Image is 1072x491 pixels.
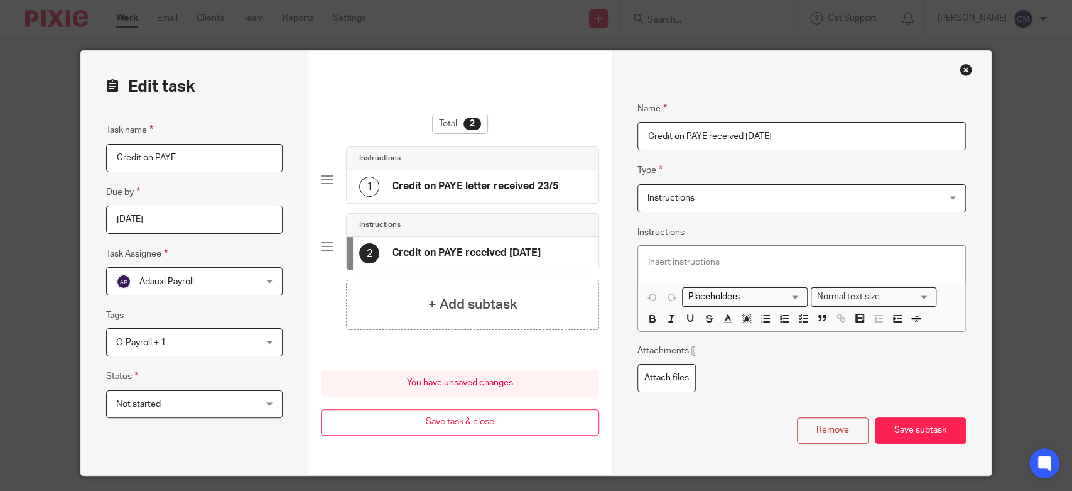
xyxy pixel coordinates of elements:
button: Save task & close [321,409,599,436]
label: Instructions [637,226,685,239]
label: Tags [106,309,124,322]
div: Placeholders [682,287,808,307]
div: 2 [359,243,379,263]
h4: Credit on PAYE received [DATE] [392,246,541,260]
label: Status [106,369,138,383]
button: Remove [797,417,869,444]
span: Adauxi Payroll [139,277,194,286]
span: Normal text size [814,290,882,304]
label: Attach files [637,364,696,392]
span: Instructions [647,194,695,202]
div: Text styles [811,287,936,307]
button: Save subtask [875,417,966,444]
div: 2 [463,118,481,130]
label: Due by [106,185,140,199]
div: Search for option [811,287,936,307]
div: Close this dialog window [960,63,972,76]
p: Attachments [637,345,698,357]
label: Task Assignee [106,246,168,261]
h4: Instructions [359,153,401,163]
div: You have unsaved changes [321,370,599,397]
div: 1 [359,177,379,197]
h4: Instructions [359,220,401,230]
input: Search for option [884,290,929,304]
span: Not started [116,400,161,409]
div: Total [432,114,488,134]
label: Task name [106,123,153,137]
h2: Edit task [106,76,283,97]
div: Search for option [682,287,808,307]
input: Search for option [684,290,800,304]
h4: + Add subtask [428,295,517,314]
img: svg%3E [116,274,131,289]
h4: Credit on PAYE letter received 23/5 [392,180,558,193]
label: Type [637,163,663,177]
input: Pick a date [106,206,283,234]
span: C-Payroll + 1 [116,338,166,347]
label: Name [637,101,667,116]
